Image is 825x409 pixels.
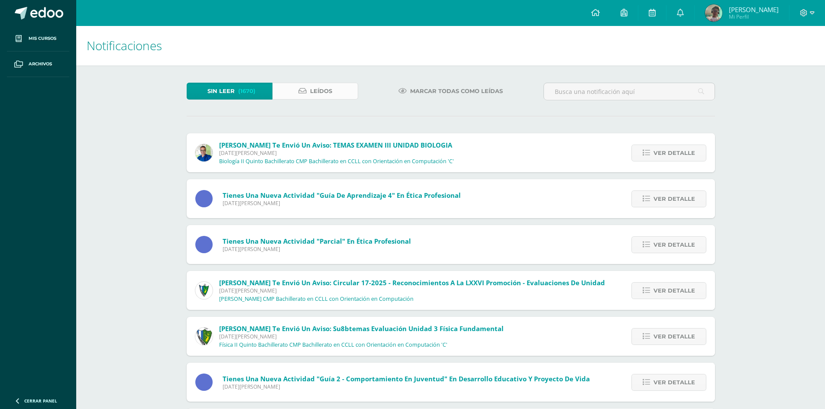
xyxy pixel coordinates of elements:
span: [PERSON_NAME] te envió un aviso: TEMAS EXAMEN III UNIDAD BIOLOGIA [219,141,452,149]
img: d7d6d148f6dec277cbaab50fee73caa7.png [195,328,213,345]
span: [PERSON_NAME] te envió un aviso: Su8btemas Evaluación Unidad 3 Física Fundamental [219,324,504,333]
a: Sin leer(1670) [187,83,272,100]
img: 9f174a157161b4ddbe12118a61fed988.png [195,282,213,299]
span: Ver detalle [654,145,695,161]
input: Busca una notificación aquí [544,83,715,100]
img: 692ded2a22070436d299c26f70cfa591.png [195,144,213,161]
span: [PERSON_NAME] [729,5,779,14]
span: [DATE][PERSON_NAME] [223,245,411,253]
span: Ver detalle [654,191,695,207]
span: [DATE][PERSON_NAME] [219,287,605,294]
span: Ver detalle [654,328,695,345]
a: Marcar todas como leídas [388,83,514,100]
a: Mis cursos [7,26,69,52]
span: (1670) [238,83,256,99]
span: Mis cursos [29,35,56,42]
span: Ver detalle [654,283,695,299]
span: Ver detalle [654,374,695,390]
span: Tienes una nueva actividad "parcial" En Ética Profesional [223,237,411,245]
span: [DATE][PERSON_NAME] [223,383,590,390]
span: Marcar todas como leídas [410,83,503,99]
span: [PERSON_NAME] te envió un aviso: Circular 17-2025 - Reconocimientos a la LXXVI Promoción - Evalua... [219,278,605,287]
span: [DATE][PERSON_NAME] [219,149,454,157]
span: Tienes una nueva actividad "Guía 2 - Comportamiento en Juventud" En Desarrollo Educativo y Proyec... [223,374,590,383]
a: Archivos [7,52,69,77]
span: Archivos [29,61,52,68]
img: 71d15ef15b5be0483b6667f6977325fd.png [705,4,722,22]
span: [DATE][PERSON_NAME] [223,200,461,207]
span: [DATE][PERSON_NAME] [219,333,504,340]
span: Sin leer [207,83,235,99]
span: Ver detalle [654,237,695,253]
p: Biología II Quinto Bachillerato CMP Bachillerato en CCLL con Orientación en Computación 'C' [219,158,454,165]
span: Leídos [310,83,332,99]
span: Tienes una nueva actividad "guía de aprendizaje 4" En Ética Profesional [223,191,461,200]
p: [PERSON_NAME] CMP Bachillerato en CCLL con Orientación en Computación [219,296,414,303]
a: Leídos [272,83,358,100]
p: Física II Quinto Bachillerato CMP Bachillerato en CCLL con Orientación en Computación 'C' [219,341,447,348]
span: Cerrar panel [24,398,57,404]
span: Mi Perfil [729,13,779,20]
span: Notificaciones [87,37,162,54]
